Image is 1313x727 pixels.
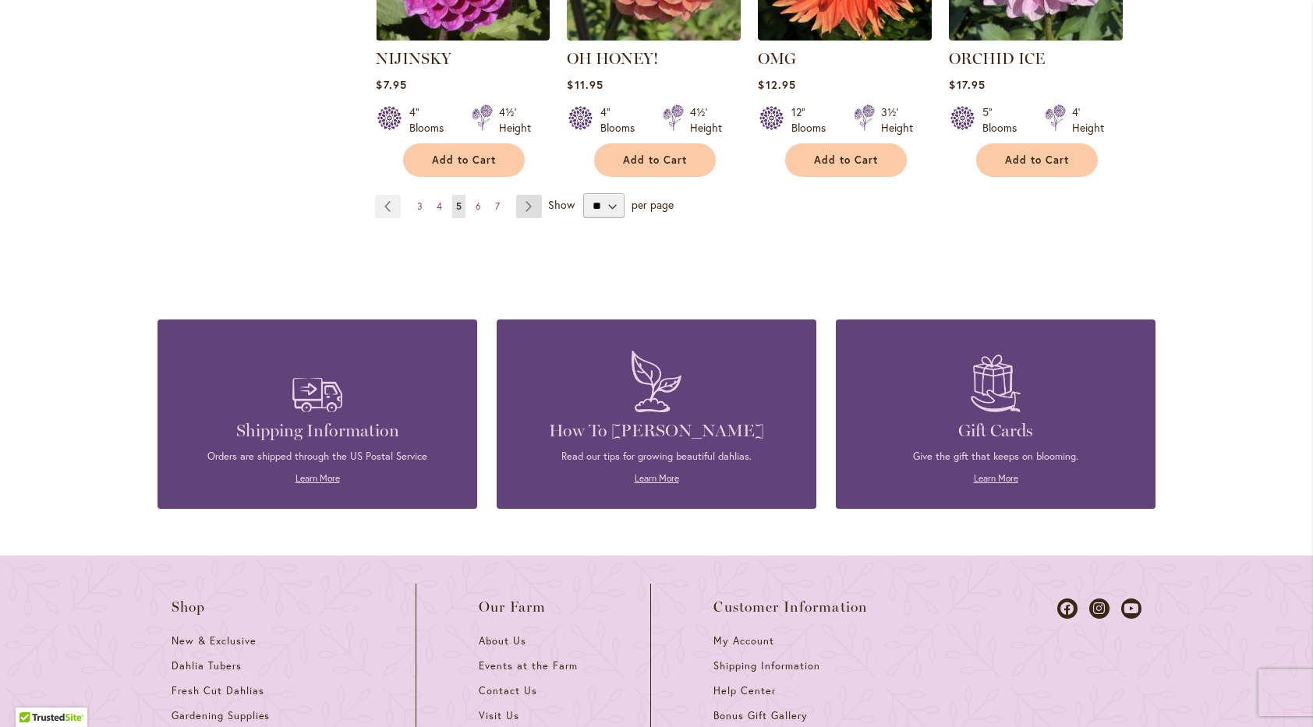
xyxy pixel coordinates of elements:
button: Add to Cart [403,143,525,177]
div: 4" Blooms [409,104,453,136]
h4: Shipping Information [181,420,454,442]
span: Bonus Gift Gallery [713,709,807,722]
a: Dahlias on Instagram [1089,598,1110,619]
span: 6 [476,200,481,212]
div: 4' Height [1072,104,1104,136]
span: Add to Cart [814,154,878,167]
span: Events at the Farm [479,659,577,672]
span: 5 [456,200,462,212]
p: Give the gift that keeps on blooming. [859,450,1132,464]
a: Dahlias on Facebook [1057,598,1078,619]
button: Add to Cart [976,143,1098,177]
span: Customer Information [713,599,868,615]
iframe: Launch Accessibility Center [12,672,55,715]
a: ORCHID ICE [949,29,1123,44]
span: Shipping Information [713,659,819,672]
span: Add to Cart [1005,154,1069,167]
span: $7.95 [376,77,406,92]
span: $12.95 [758,77,795,92]
a: Oh Honey! [567,29,741,44]
span: Add to Cart [432,154,496,167]
a: OMG [758,49,796,68]
span: 4 [437,200,442,212]
div: 4" Blooms [600,104,644,136]
span: Add to Cart [623,154,687,167]
span: Shop [172,599,206,615]
div: 12" Blooms [791,104,835,136]
button: Add to Cart [785,143,907,177]
a: Learn More [974,472,1018,484]
a: Learn More [296,472,340,484]
span: Help Center [713,684,776,697]
h4: How To [PERSON_NAME] [520,420,793,442]
a: 6 [472,195,485,218]
span: Gardening Supplies [172,709,270,722]
span: $11.95 [567,77,603,92]
div: 4½' Height [499,104,531,136]
a: NIJINSKY [376,49,451,68]
span: Dahlia Tubers [172,659,242,672]
div: 5" Blooms [982,104,1026,136]
a: 7 [491,195,504,218]
button: Add to Cart [594,143,716,177]
p: Read our tips for growing beautiful dahlias. [520,450,793,464]
span: Visit Us [479,709,519,722]
span: Show [548,197,575,212]
a: OH HONEY! [567,49,658,68]
span: Fresh Cut Dahlias [172,684,264,697]
span: Our Farm [479,599,546,615]
div: 4½' Height [690,104,722,136]
a: ORCHID ICE [949,49,1045,68]
p: Orders are shipped through the US Postal Service [181,450,454,464]
a: 4 [433,195,446,218]
span: 7 [495,200,500,212]
a: Dahlias on Youtube [1121,598,1141,619]
span: My Account [713,634,774,648]
span: 3 [417,200,423,212]
a: Omg [758,29,932,44]
a: Learn More [635,472,679,484]
a: 3 [413,195,426,218]
a: NIJINSKY [376,29,550,44]
div: 3½' Height [881,104,913,136]
span: About Us [479,634,526,648]
span: per page [632,197,674,212]
span: $17.95 [949,77,985,92]
span: New & Exclusive [172,634,257,648]
span: Contact Us [479,684,537,697]
h4: Gift Cards [859,420,1132,442]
